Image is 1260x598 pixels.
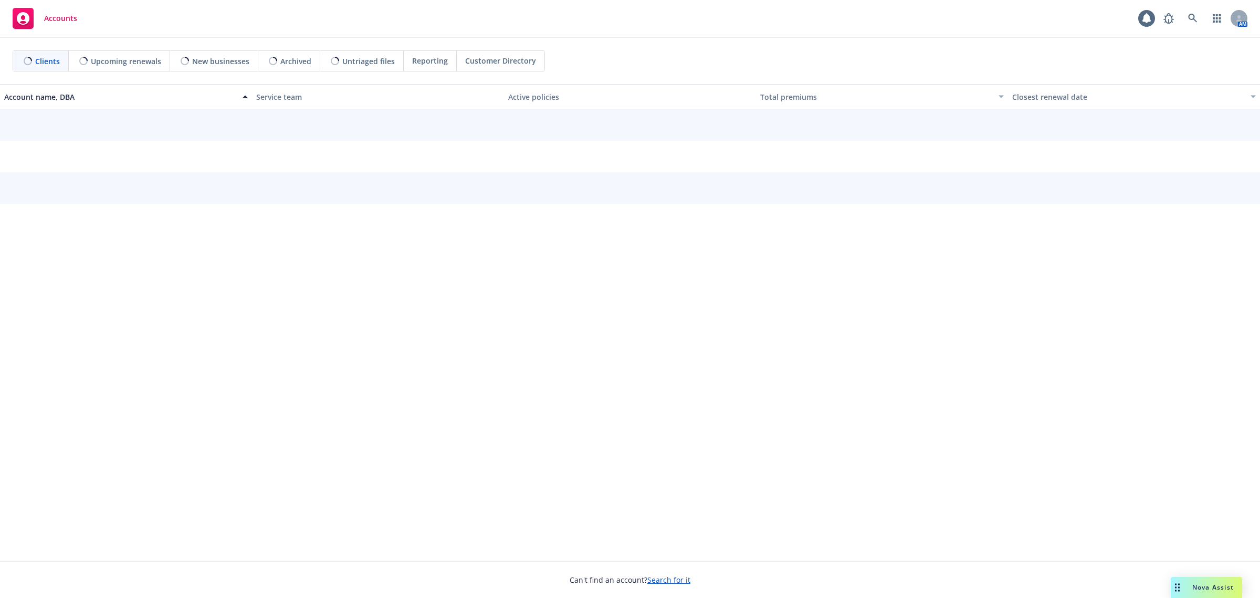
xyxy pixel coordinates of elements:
[35,56,60,67] span: Clients
[192,56,249,67] span: New businesses
[1171,577,1242,598] button: Nova Assist
[1171,577,1184,598] div: Drag to move
[504,84,756,109] button: Active policies
[756,84,1008,109] button: Total premiums
[412,55,448,66] span: Reporting
[760,91,992,102] div: Total premiums
[280,56,311,67] span: Archived
[1008,84,1260,109] button: Closest renewal date
[252,84,504,109] button: Service team
[342,56,395,67] span: Untriaged files
[1206,8,1227,29] a: Switch app
[1012,91,1244,102] div: Closest renewal date
[570,574,690,585] span: Can't find an account?
[44,14,77,23] span: Accounts
[508,91,752,102] div: Active policies
[465,55,536,66] span: Customer Directory
[8,4,81,33] a: Accounts
[1182,8,1203,29] a: Search
[4,91,236,102] div: Account name, DBA
[1192,583,1234,592] span: Nova Assist
[1158,8,1179,29] a: Report a Bug
[256,91,500,102] div: Service team
[647,575,690,585] a: Search for it
[91,56,161,67] span: Upcoming renewals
